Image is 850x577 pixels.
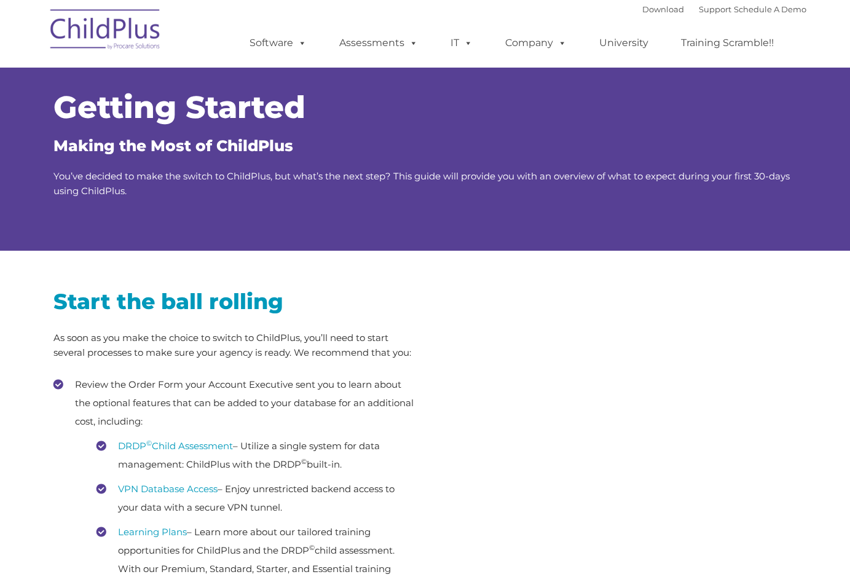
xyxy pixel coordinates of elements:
[53,88,305,126] span: Getting Started
[96,437,416,474] li: – Utilize a single system for data management: ChildPlus with the DRDP built-in.
[44,1,167,62] img: ChildPlus by Procare Solutions
[669,31,786,55] a: Training Scramble!!
[146,439,152,447] sup: ©
[642,4,684,14] a: Download
[699,4,731,14] a: Support
[587,31,661,55] a: University
[734,4,806,14] a: Schedule A Demo
[327,31,430,55] a: Assessments
[118,440,233,452] a: DRDP©Child Assessment
[53,331,416,360] p: As soon as you make the choice to switch to ChildPlus, you’ll need to start several processes to ...
[53,288,416,315] h2: Start the ball rolling
[237,31,319,55] a: Software
[301,457,307,466] sup: ©
[118,526,187,538] a: Learning Plans
[642,4,806,14] font: |
[118,483,218,495] a: VPN Database Access
[53,170,790,197] span: You’ve decided to make the switch to ChildPlus, but what’s the next step? This guide will provide...
[438,31,485,55] a: IT
[53,136,293,155] span: Making the Most of ChildPlus
[309,543,315,552] sup: ©
[96,480,416,517] li: – Enjoy unrestricted backend access to your data with a secure VPN tunnel.
[493,31,579,55] a: Company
